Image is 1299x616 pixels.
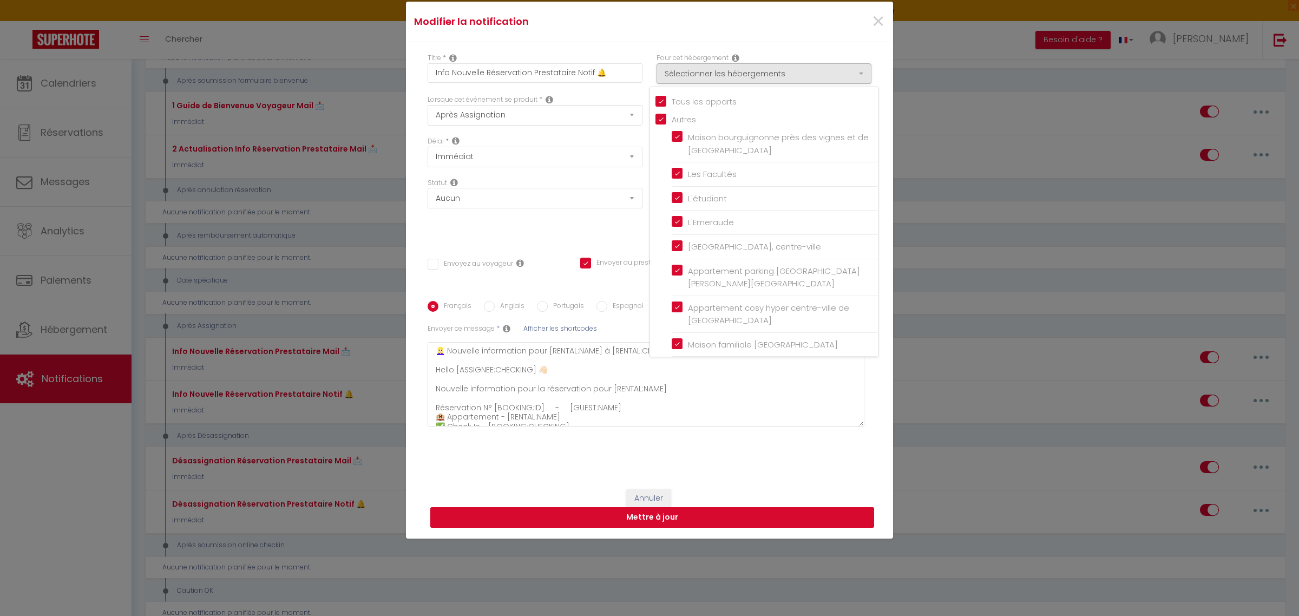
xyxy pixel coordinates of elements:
label: Envoyer ce message [428,324,495,334]
label: Statut [428,178,447,188]
label: Français [438,301,471,313]
button: Ouvrir le widget de chat LiveChat [9,4,41,37]
i: Envoyer au voyageur [516,259,524,267]
button: Annuler [626,489,671,508]
button: Close [871,10,885,34]
span: Appartement parking [GEOGRAPHIC_DATA] [PERSON_NAME][GEOGRAPHIC_DATA] [688,265,860,290]
label: Portugais [548,301,584,313]
label: Lorsque cet événement se produit [428,95,537,105]
button: Mettre à jour [430,507,874,528]
span: L'étudiant [688,193,727,204]
span: Appartement cosy hyper centre-ville de [GEOGRAPHIC_DATA] [688,302,849,326]
i: This Rental [732,54,739,62]
h4: Modifier la notification [414,14,723,29]
i: Sms [503,324,510,333]
label: Espagnol [607,301,644,313]
span: Maison familiale [GEOGRAPHIC_DATA] [688,339,838,350]
i: Booking status [450,178,458,187]
span: × [871,5,885,38]
i: Event Occur [546,95,553,104]
button: Sélectionner les hébergements [657,63,871,84]
label: Anglais [495,301,524,313]
span: Maison bourguignonne près des vignes et de [GEOGRAPHIC_DATA] [688,132,869,156]
label: Titre [428,53,441,63]
span: Afficher les shortcodes [523,324,597,333]
label: Pour cet hébergement [657,53,729,63]
i: Title [449,54,457,62]
label: Délai [428,136,444,147]
i: Action Time [452,136,460,145]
